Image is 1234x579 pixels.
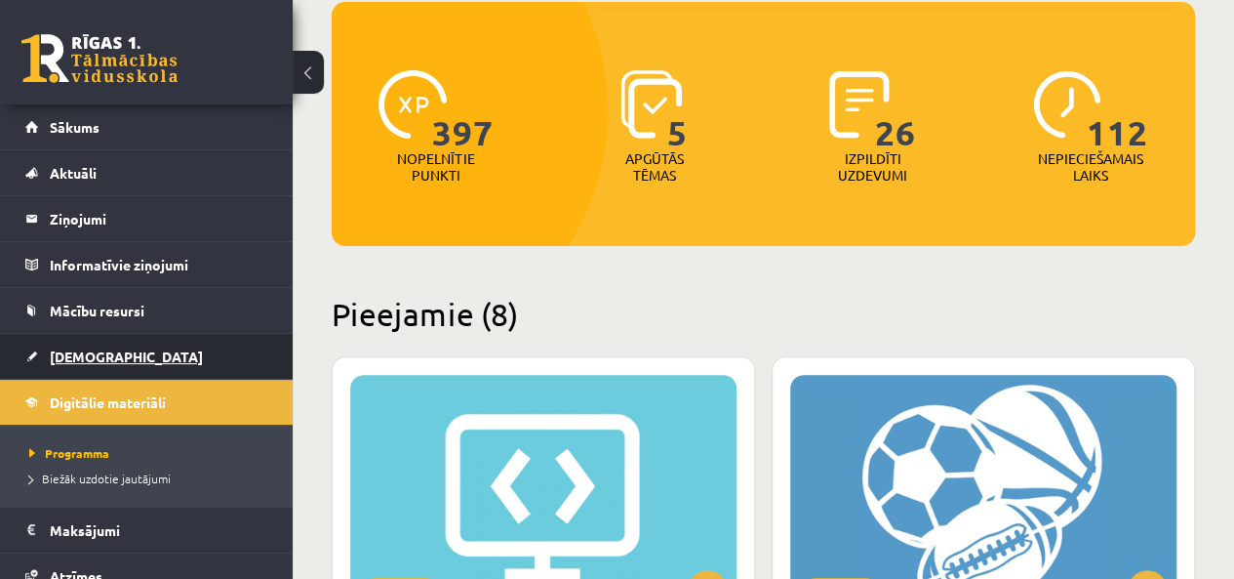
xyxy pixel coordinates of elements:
span: [DEMOGRAPHIC_DATA] [50,348,203,365]
h2: Pieejamie (8) [332,295,1195,333]
p: Nopelnītie punkti [397,150,474,184]
a: Maksājumi [25,508,268,553]
a: Rīgas 1. Tālmācības vidusskola [21,34,178,83]
legend: Informatīvie ziņojumi [50,242,268,287]
img: icon-xp-0682a9bc20223a9ccc6f5883a126b849a74cddfe5390d2b41b4391c66f2066e7.svg [378,70,447,139]
span: Aktuāli [50,164,97,182]
a: Programma [29,444,273,462]
p: Nepieciešamais laiks [1038,150,1143,184]
a: Aktuāli [25,150,268,195]
a: Biežāk uzdotie jautājumi [29,470,273,487]
a: Digitālie materiāli [25,380,268,425]
span: 397 [432,70,494,150]
a: [DEMOGRAPHIC_DATA] [25,334,268,379]
img: icon-clock-7be60019b62300814b6bd22b8e044499b485619524d84068768e800edab66f18.svg [1033,70,1101,139]
span: Biežāk uzdotie jautājumi [29,471,171,486]
span: Sākums [50,118,100,136]
p: Izpildīti uzdevumi [834,150,910,184]
span: 26 [875,70,916,150]
p: Apgūtās tēmas [617,150,693,184]
legend: Maksājumi [50,508,268,553]
a: Ziņojumi [25,196,268,241]
legend: Ziņojumi [50,196,268,241]
span: 112 [1087,70,1148,150]
a: Sākums [25,104,268,149]
span: Mācību resursi [50,302,144,319]
span: 5 [667,70,688,150]
span: Digitālie materiāli [50,393,166,411]
a: Informatīvie ziņojumi [25,242,268,287]
img: icon-completed-tasks-ad58ae20a441b2904462921112bc710f1caf180af7a3daa7317a5a94f2d26646.svg [829,70,890,139]
img: icon-learned-topics-4a711ccc23c960034f471b6e78daf4a3bad4a20eaf4de84257b87e66633f6470.svg [620,70,682,139]
a: Mācību resursi [25,288,268,333]
span: Programma [29,445,109,461]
